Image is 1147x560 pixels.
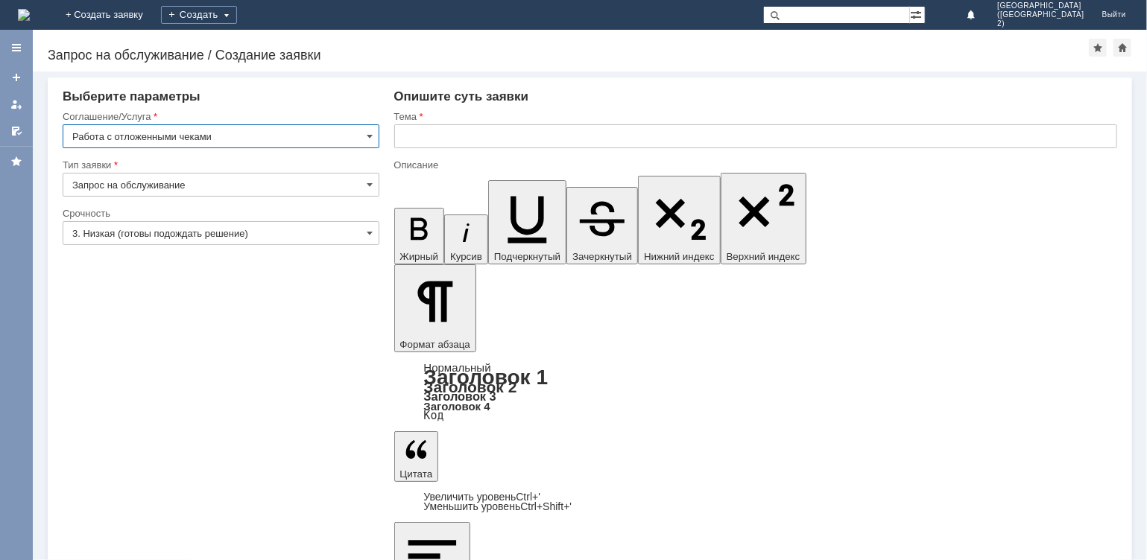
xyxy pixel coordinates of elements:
[4,92,28,116] a: Мои заявки
[400,251,439,262] span: Жирный
[394,208,445,264] button: Жирный
[566,187,638,264] button: Зачеркнутый
[63,89,200,104] span: Выберите параметры
[4,66,28,89] a: Создать заявку
[644,251,715,262] span: Нижний индекс
[400,468,433,480] span: Цитата
[18,9,30,21] img: logo
[63,160,376,170] div: Тип заявки
[394,89,529,104] span: Опишите суть заявки
[424,361,491,374] a: Нормальный
[424,500,572,512] a: Decrease
[494,251,560,262] span: Подчеркнутый
[18,9,30,21] a: Перейти на домашнюю страницу
[424,366,549,389] a: Заголовок 1
[450,251,482,262] span: Курсив
[721,173,806,264] button: Верхний индекс
[63,209,376,218] div: Срочность
[424,409,444,422] a: Код
[1089,39,1107,57] div: Добавить в избранное
[444,214,488,264] button: Курсив
[520,500,572,512] span: Ctrl+Shift+'
[48,48,1089,63] div: Запрос на обслуживание / Создание заявки
[488,180,566,264] button: Подчеркнутый
[400,339,470,350] span: Формат абзаца
[997,19,1084,28] span: 2)
[394,160,1115,170] div: Описание
[997,1,1084,10] span: [GEOGRAPHIC_DATA]
[638,176,721,264] button: Нижний индекс
[394,492,1118,512] div: Цитата
[910,7,925,21] span: Расширенный поиск
[424,378,517,395] a: Заголовок 2
[997,10,1084,19] span: ([GEOGRAPHIC_DATA]
[394,363,1118,421] div: Формат абзаца
[1113,39,1131,57] div: Сделать домашней страницей
[424,389,496,403] a: Заголовок 3
[572,251,632,262] span: Зачеркнутый
[394,264,476,352] button: Формат абзаца
[424,400,490,413] a: Заголовок 4
[394,431,439,482] button: Цитата
[516,491,540,503] span: Ctrl+'
[63,112,376,121] div: Соглашение/Услуга
[394,112,1115,121] div: Тема
[161,6,237,24] div: Создать
[424,491,541,503] a: Increase
[4,119,28,143] a: Мои согласования
[727,251,800,262] span: Верхний индекс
